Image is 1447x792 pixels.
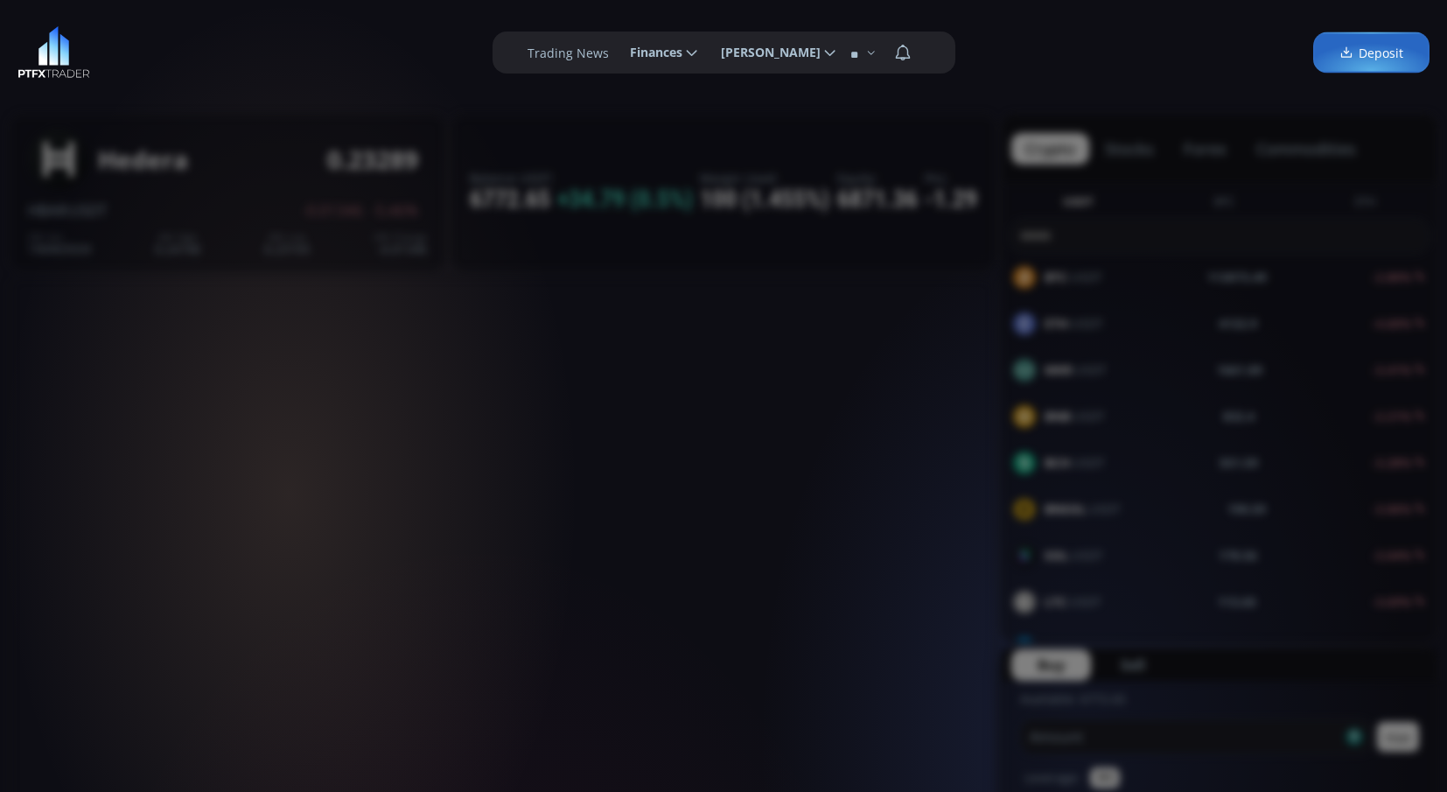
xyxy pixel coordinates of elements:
[528,44,609,62] label: Trading News
[1313,32,1430,74] a: Deposit
[1339,44,1403,62] span: Deposit
[709,35,821,70] span: [PERSON_NAME]
[17,26,90,79] img: LOGO
[618,35,682,70] span: Finances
